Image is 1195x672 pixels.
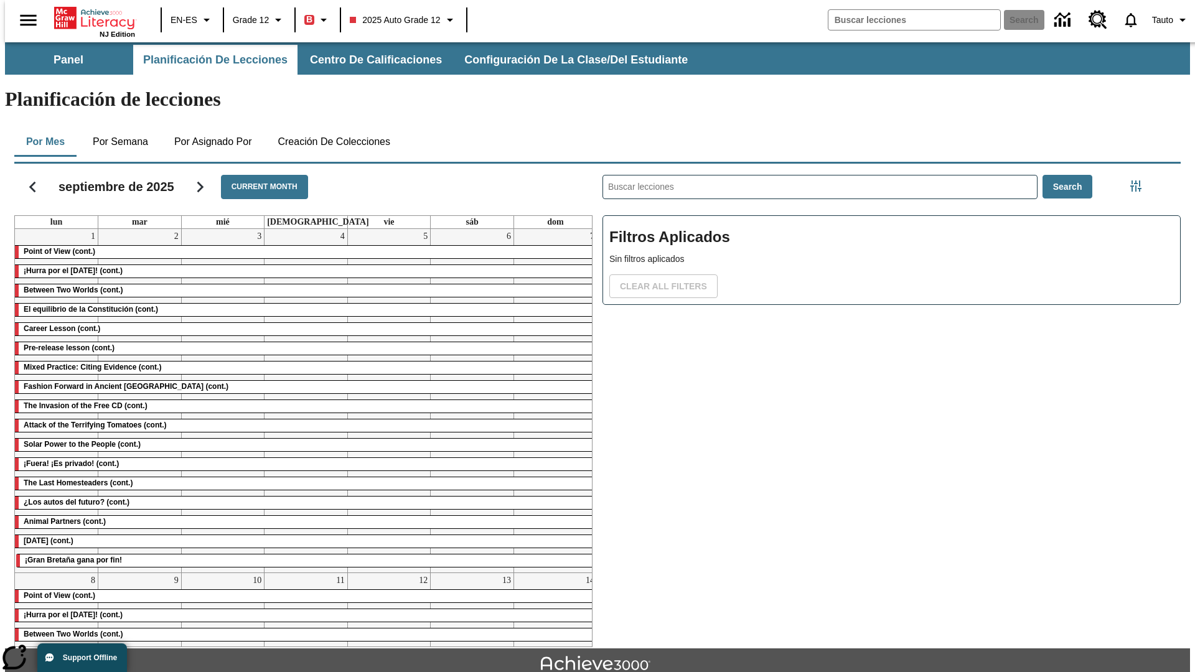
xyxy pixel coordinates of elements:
span: Grade 12 [233,14,269,27]
div: Día del Trabajo (cont.) [15,535,597,548]
input: search field [828,10,1000,30]
a: 6 de septiembre de 2025 [504,229,513,244]
div: ¡Hurra por el Día de la Constitución! (cont.) [15,265,597,278]
a: 4 de septiembre de 2025 [338,229,347,244]
button: Creación de colecciones [268,127,400,157]
span: Solar Power to the People (cont.) [24,440,141,449]
span: Career Lesson (cont.) [24,324,100,333]
span: Pre-release lesson (cont.) [24,343,115,352]
span: Between Two Worlds (cont.) [24,286,123,294]
span: Día del Trabajo (cont.) [24,536,73,545]
span: Between Two Worlds (cont.) [24,630,123,638]
span: ¡Hurra por el Día de la Constitución! (cont.) [24,266,123,275]
button: Menú lateral de filtros [1123,174,1148,198]
button: Regresar [17,171,49,203]
div: The Invasion of the Free CD (cont.) [15,400,597,413]
td: 3 de septiembre de 2025 [181,229,265,573]
a: 14 de septiembre de 2025 [583,573,597,588]
a: Portada [54,6,135,30]
span: The Invasion of the Free CD (cont.) [24,401,148,410]
button: Search [1043,175,1093,199]
button: Perfil/Configuración [1147,9,1195,31]
td: 7 de septiembre de 2025 [513,229,597,573]
div: Solar Power to the People (cont.) [15,439,597,451]
div: Fashion Forward in Ancient Rome (cont.) [15,381,597,393]
button: Planificación de lecciones [133,45,298,75]
span: ¡Gran Bretaña gana por fin! [25,556,122,564]
div: Animal Partners (cont.) [15,516,597,528]
button: Boost El color de la clase es rojo. Cambiar el color de la clase. [299,9,336,31]
td: 4 de septiembre de 2025 [265,229,348,573]
span: Support Offline [63,653,117,662]
h2: Filtros Aplicados [609,222,1174,253]
input: Buscar lecciones [603,175,1037,198]
a: 11 de septiembre de 2025 [334,573,347,588]
div: Mixed Practice: Citing Evidence (cont.) [15,362,597,374]
span: Mixed Practice: Citing Evidence (cont.) [24,363,161,371]
a: 9 de septiembre de 2025 [172,573,181,588]
div: Point of View (cont.) [15,246,597,258]
span: Point of View (cont.) [24,591,95,600]
span: El equilibrio de la Constitución (cont.) [24,305,158,314]
button: Abrir el menú lateral [10,2,47,39]
div: Filtros Aplicados [602,215,1181,305]
span: Fashion Forward in Ancient Rome (cont.) [24,382,228,391]
div: Pre-release lesson (cont.) [15,342,597,355]
button: Seguir [184,171,216,203]
button: Class: 2025 Auto Grade 12, Selecciona una clase [345,9,462,31]
span: The Last Homesteaders (cont.) [24,478,133,487]
button: Language: EN-ES, Selecciona un idioma [166,9,219,31]
button: Por mes [14,127,77,157]
a: Centro de información [1047,3,1081,37]
a: 12 de septiembre de 2025 [416,573,430,588]
div: ¡Gran Bretaña gana por fin! [16,554,596,567]
div: ¡Hurra por el Día de la Constitución! (cont.) [15,609,597,622]
span: ¡Fuera! ¡Es privado! (cont.) [24,459,119,468]
div: Career Lesson (cont.) [15,323,597,335]
p: Sin filtros aplicados [609,253,1174,266]
button: Centro de calificaciones [300,45,452,75]
button: Panel [6,45,131,75]
a: jueves [265,216,372,228]
a: lunes [48,216,65,228]
div: Subbarra de navegación [5,45,699,75]
span: ¡Hurra por el Día de la Constitución! (cont.) [24,610,123,619]
span: ¿Los autos del futuro? (cont.) [24,498,129,506]
a: Notificaciones [1115,4,1147,36]
div: ¿Los autos del futuro? (cont.) [15,497,597,509]
div: El equilibrio de la Constitución (cont.) [15,304,597,316]
a: 3 de septiembre de 2025 [255,229,264,244]
span: Tauto [1152,14,1173,27]
a: martes [129,216,150,228]
div: ¡Fuera! ¡Es privado! (cont.) [15,458,597,470]
span: Animal Partners (cont.) [24,517,106,526]
span: NJ Edition [100,30,135,38]
div: Calendario [4,159,593,647]
div: Buscar [593,159,1181,647]
a: 8 de septiembre de 2025 [88,573,98,588]
div: The Last Homesteaders (cont.) [15,477,597,490]
a: sábado [463,216,480,228]
button: Grado: Grade 12, Elige un grado [228,9,291,31]
h1: Planificación de lecciones [5,88,1190,111]
a: miércoles [213,216,232,228]
td: 2 de septiembre de 2025 [98,229,182,573]
div: Attack of the Terrifying Tomatoes (cont.) [15,419,597,432]
span: Attack of the Terrifying Tomatoes (cont.) [24,421,167,429]
button: Support Offline [37,643,127,672]
span: 2025 Auto Grade 12 [350,14,440,27]
div: Between Two Worlds (cont.) [15,628,597,641]
button: Configuración de la clase/del estudiante [454,45,698,75]
a: 2 de septiembre de 2025 [172,229,181,244]
a: viernes [381,216,396,228]
td: 5 de septiembre de 2025 [347,229,431,573]
a: Centro de recursos, Se abrirá en una pestaña nueva. [1081,3,1115,37]
span: EN-ES [171,14,197,27]
td: 6 de septiembre de 2025 [431,229,514,573]
a: 7 de septiembre de 2025 [588,229,597,244]
a: 10 de septiembre de 2025 [250,573,264,588]
td: 1 de septiembre de 2025 [15,229,98,573]
div: Point of View (cont.) [15,590,597,602]
span: B [306,12,312,27]
button: Por asignado por [164,127,262,157]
